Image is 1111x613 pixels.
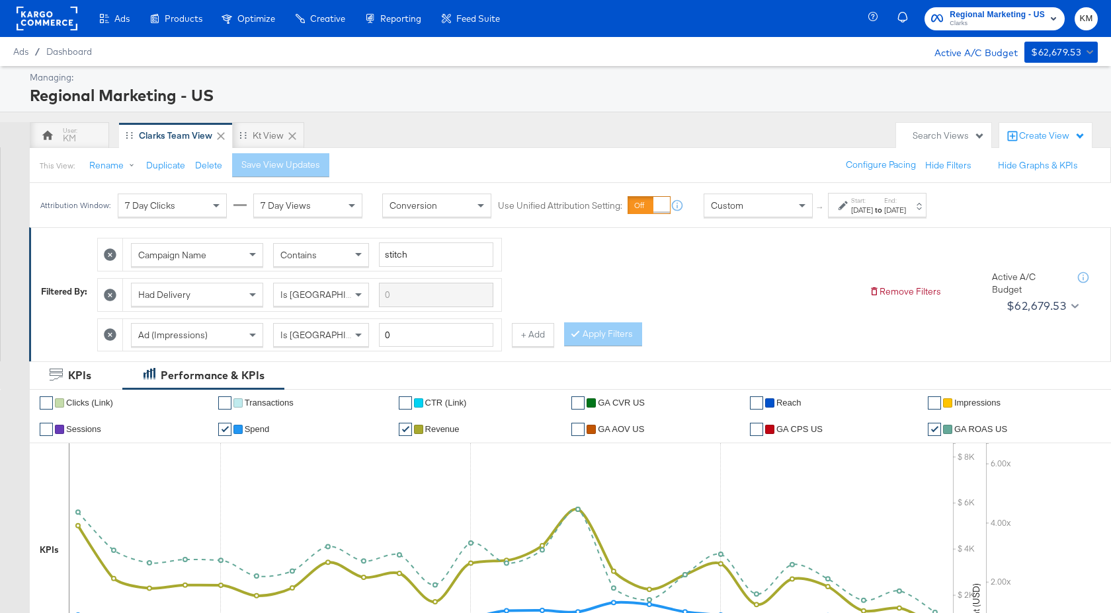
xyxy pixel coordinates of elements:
[161,368,265,383] div: Performance & KPIs
[992,271,1065,295] div: Active A/C Budget
[165,13,202,24] span: Products
[195,159,222,172] button: Delete
[750,396,763,410] a: ✔
[1019,129,1085,143] div: Create View
[30,71,1094,84] div: Managing:
[571,396,585,410] a: ✔
[66,424,101,434] span: Sessions
[126,131,133,139] div: Drag to reorder tab
[1007,296,1066,316] div: $62,679.53
[913,129,985,142] div: Search Views
[851,205,873,215] div: [DATE]
[13,46,28,57] span: Ads
[41,285,87,298] div: Filtered By:
[239,131,247,139] div: Drag to reorder tab
[40,161,75,171] div: This View:
[114,13,130,24] span: Ads
[63,132,76,145] div: KM
[40,544,59,556] div: KPIs
[928,423,941,436] a: ✔
[40,201,111,210] div: Attribution Window:
[139,129,212,142] div: Clarks Team View
[598,398,645,408] span: GA CVR US
[1075,7,1098,30] button: KM
[928,396,941,410] a: ✔
[380,13,421,24] span: Reporting
[218,396,231,410] a: ✔
[245,398,294,408] span: Transactions
[80,154,149,178] button: Rename
[1001,295,1081,316] button: $62,679.53
[776,398,802,408] span: Reach
[28,46,46,57] span: /
[954,398,1001,408] span: Impressions
[390,199,437,211] span: Conversion
[814,205,827,210] span: ↑
[571,423,585,436] a: ✔
[280,289,382,301] span: Is [GEOGRAPHIC_DATA]
[851,196,873,205] label: Start:
[837,153,925,177] button: Configure Pacing
[921,42,1018,61] div: Active A/C Budget
[425,398,467,408] span: CTR (Link)
[869,285,941,298] button: Remove Filters
[46,46,92,57] a: Dashboard
[253,129,284,142] div: kt View
[884,196,906,205] label: End:
[30,84,1094,106] div: Regional Marketing - US
[512,323,554,347] button: + Add
[873,205,884,215] strong: to
[68,368,91,383] div: KPIs
[379,283,493,307] input: Enter a search term
[954,424,1007,434] span: GA ROAS US
[280,329,382,341] span: Is [GEOGRAPHIC_DATA]
[310,13,345,24] span: Creative
[925,7,1065,30] button: Regional Marketing - USClarks
[399,396,412,410] a: ✔
[146,159,185,172] button: Duplicate
[138,329,208,341] span: Ad (Impressions)
[245,424,270,434] span: Spend
[598,424,644,434] span: GA AOV US
[399,423,412,436] a: ✔
[138,249,206,261] span: Campaign Name
[498,199,622,212] label: Use Unified Attribution Setting:
[66,398,113,408] span: Clicks (Link)
[237,13,275,24] span: Optimize
[138,289,190,301] span: Had Delivery
[711,199,743,211] span: Custom
[884,205,906,215] div: [DATE]
[218,423,231,436] a: ✔
[998,159,1078,172] button: Hide Graphs & KPIs
[456,13,500,24] span: Feed Suite
[925,159,971,172] button: Hide Filters
[1031,44,1081,61] div: $62,679.53
[750,423,763,436] a: ✔
[40,396,53,410] a: ✔
[1024,42,1098,63] button: $62,679.53
[125,199,175,211] span: 7 Day Clicks
[425,424,460,434] span: Revenue
[40,423,53,436] a: ✔
[379,323,493,347] input: Enter a number
[280,249,317,261] span: Contains
[776,424,823,434] span: GA CPS US
[261,199,311,211] span: 7 Day Views
[950,8,1045,22] span: Regional Marketing - US
[1080,11,1092,26] span: KM
[379,242,493,267] input: Enter a search term
[950,18,1045,29] span: Clarks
